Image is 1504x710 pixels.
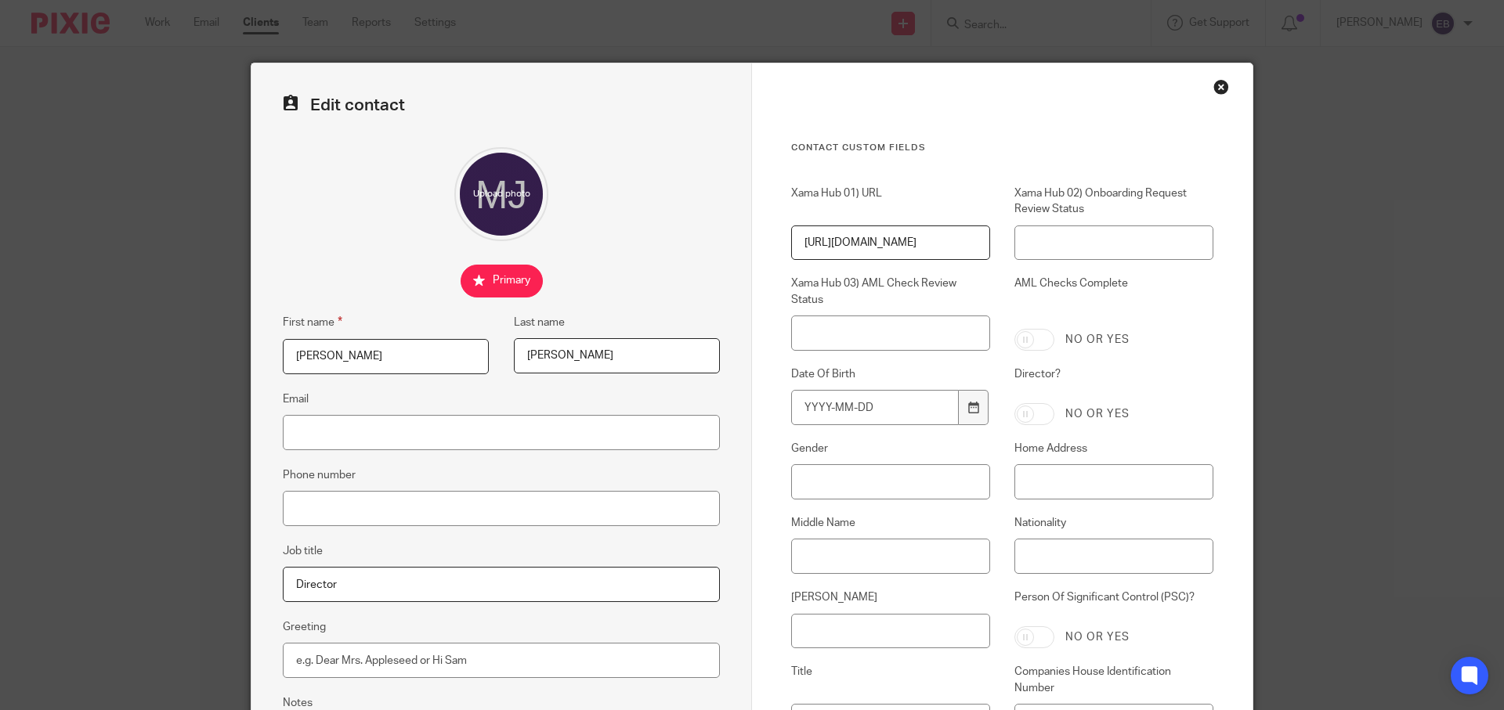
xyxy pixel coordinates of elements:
label: Person Of Significant Control (PSC)? [1014,589,1213,614]
label: Date Of Birth [791,366,990,382]
h3: Contact Custom fields [791,142,1213,154]
label: Director? [1014,366,1213,391]
label: Middle Name [791,515,990,531]
label: First name [283,313,342,331]
label: Phone number [283,467,356,483]
label: No or yes [1065,629,1130,645]
label: No or yes [1065,332,1130,348]
div: Close this dialog window [1213,79,1229,95]
input: YYYY-MM-DD [791,390,959,425]
label: Gender [791,441,990,456]
label: Home Address [1014,441,1213,456]
label: Nationality [1014,515,1213,531]
label: No or yes [1065,406,1130,422]
label: Xama Hub 01) URL [791,186,990,218]
label: Last name [514,315,565,330]
label: AML Checks Complete [1014,276,1213,316]
h2: Edit contact [283,95,720,116]
input: e.g. Dear Mrs. Appleseed or Hi Sam [283,643,720,678]
label: [PERSON_NAME] [791,589,990,605]
label: Xama Hub 02) Onboarding Request Review Status [1014,186,1213,218]
label: Greeting [283,619,326,635]
label: Email [283,391,309,407]
label: Job title [283,543,323,559]
label: Xama Hub 03) AML Check Review Status [791,276,990,308]
label: Companies House Identification Number [1014,664,1213,696]
label: Title [791,664,990,696]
